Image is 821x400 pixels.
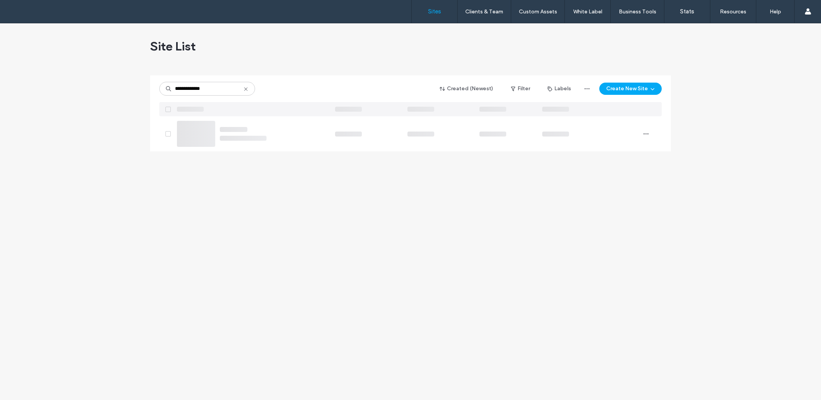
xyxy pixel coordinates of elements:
[519,8,557,15] label: Custom Assets
[428,8,441,15] label: Sites
[770,8,781,15] label: Help
[503,83,538,95] button: Filter
[720,8,746,15] label: Resources
[465,8,503,15] label: Clients & Team
[573,8,602,15] label: White Label
[150,39,196,54] span: Site List
[680,8,694,15] label: Stats
[619,8,656,15] label: Business Tools
[433,83,500,95] button: Created (Newest)
[17,5,33,12] span: Help
[541,83,578,95] button: Labels
[599,83,662,95] button: Create New Site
